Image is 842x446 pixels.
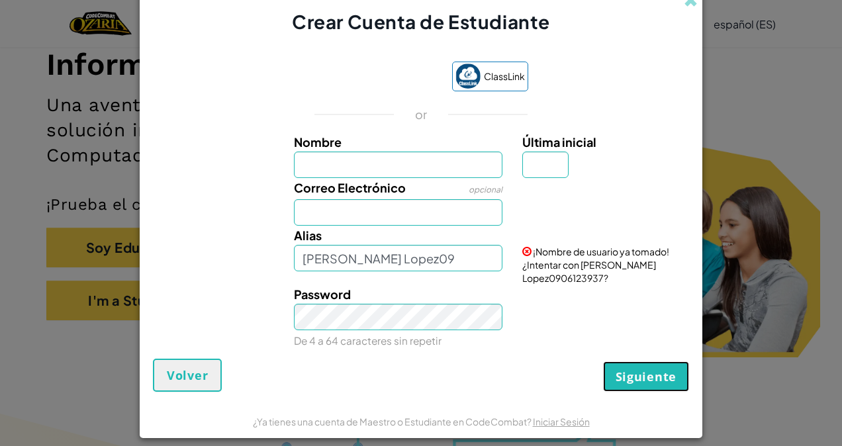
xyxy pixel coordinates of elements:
a: Iniciar Sesión [533,416,590,427]
span: Crear Cuenta de Estudiante [292,10,550,33]
span: Última inicial [522,134,596,150]
span: Alias [294,228,322,243]
p: or [415,107,428,122]
span: Nombre [294,134,342,150]
span: opcional [469,185,502,195]
small: De 4 a 64 caracteres sin repetir [294,334,442,347]
span: ClassLink [484,67,525,86]
span: ¡Nombre de usuario ya tomado! ¿Intentar con [PERSON_NAME] Lopez0906123937? [522,245,669,284]
iframe: Botón de Acceder con Google [307,63,445,92]
span: Password [294,287,351,302]
span: Volver [167,367,208,383]
span: Siguiente [616,369,677,384]
span: Correo Electrónico [294,180,406,195]
span: ¿Ya tienes una cuenta de Maestro o Estudiante en CodeCombat? [253,416,533,427]
img: classlink-logo-small.png [455,64,481,89]
button: Siguiente [603,361,689,392]
button: Volver [153,359,222,392]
